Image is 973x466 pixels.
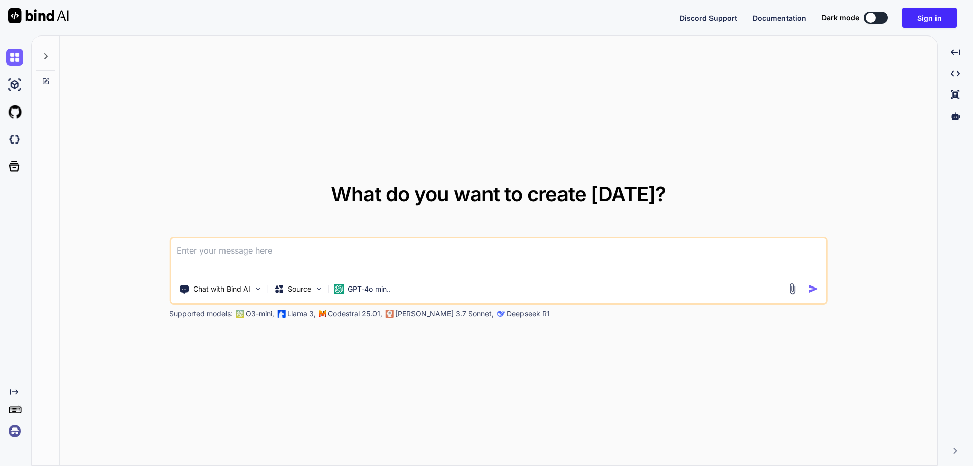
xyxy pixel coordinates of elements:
[497,310,505,318] img: claude
[8,8,69,23] img: Bind AI
[236,310,244,318] img: GPT-4
[395,309,494,319] p: [PERSON_NAME] 3.7 Sonnet,
[821,13,859,23] span: Dark mode
[680,14,737,22] span: Discord Support
[808,283,819,294] img: icon
[333,284,344,294] img: GPT-4o mini
[348,284,391,294] p: GPT-4o min..
[193,284,250,294] p: Chat with Bind AI
[287,309,316,319] p: Llama 3,
[277,310,285,318] img: Llama2
[6,422,23,440] img: signin
[6,76,23,93] img: ai-studio
[6,103,23,121] img: githubLight
[331,182,666,206] span: What do you want to create [DATE]?
[680,13,737,23] button: Discord Support
[169,309,233,319] p: Supported models:
[753,13,806,23] button: Documentation
[6,131,23,148] img: darkCloudIdeIcon
[787,283,798,295] img: attachment
[753,14,806,22] span: Documentation
[314,284,323,293] img: Pick Models
[328,309,382,319] p: Codestral 25.01,
[253,284,262,293] img: Pick Tools
[902,8,957,28] button: Sign in
[288,284,311,294] p: Source
[319,310,326,317] img: Mistral-AI
[507,309,550,319] p: Deepseek R1
[6,49,23,66] img: chat
[246,309,274,319] p: O3-mini,
[385,310,393,318] img: claude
